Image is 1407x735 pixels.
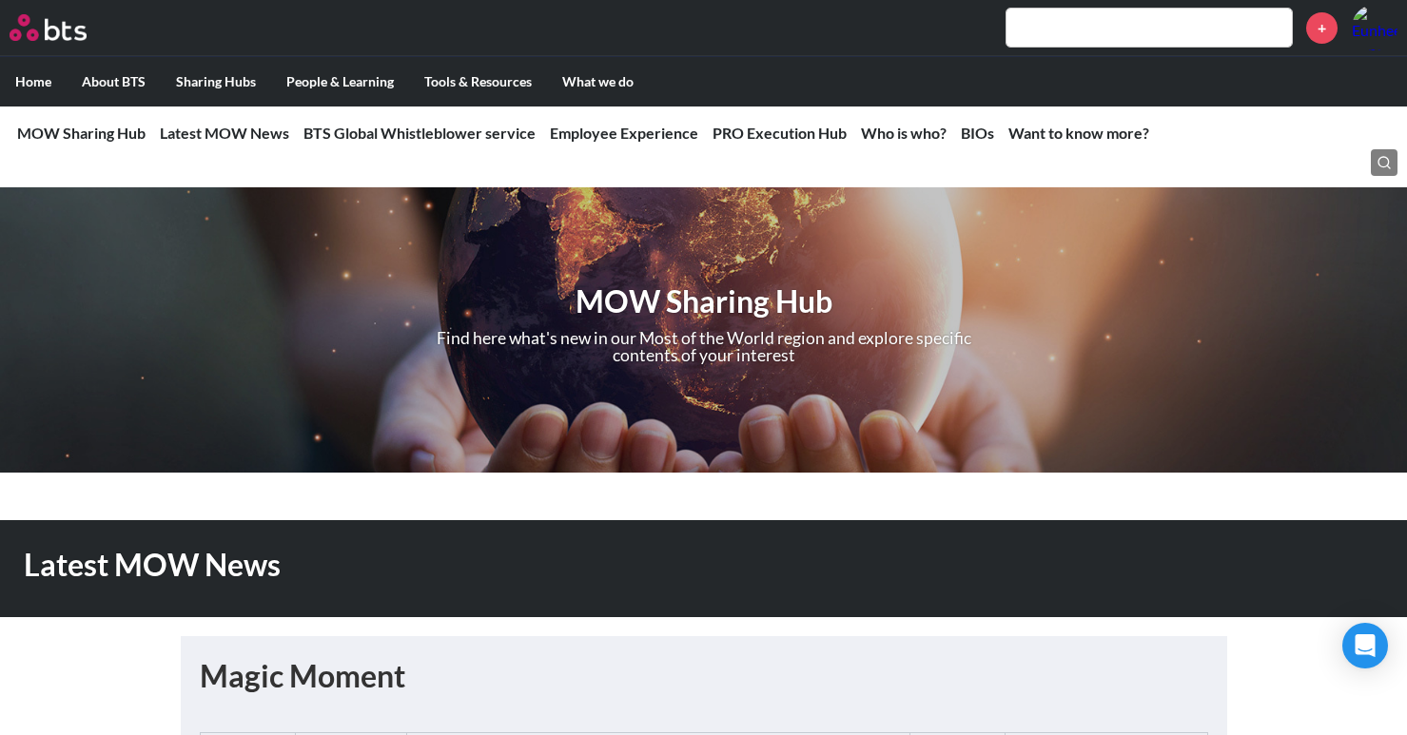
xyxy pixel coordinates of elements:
a: PRO Execution Hub [713,124,847,142]
h1: Latest MOW News [24,544,975,587]
label: Tools & Resources [409,57,547,106]
label: What we do [547,57,649,106]
a: Latest MOW News [160,124,289,142]
a: Profile [1352,5,1397,50]
a: + [1306,12,1338,44]
label: Sharing Hubs [161,57,271,106]
a: MOW Sharing Hub [17,124,146,142]
label: About BTS [67,57,161,106]
img: Eunhee Song [1352,5,1397,50]
a: Employee Experience [550,124,698,142]
a: Who is who? [861,124,947,142]
a: BTS Global Whistleblower service [303,124,536,142]
h1: MOW Sharing Hub [343,280,1064,323]
div: Open Intercom Messenger [1342,623,1388,668]
a: Go home [10,14,122,41]
a: BIOs [961,124,994,142]
img: BTS Logo [10,14,87,41]
p: Find here what's new in our Most of the World region and explore specific contents of your interest [416,330,992,363]
label: People & Learning [271,57,409,106]
h1: Magic Moment [200,655,1208,698]
a: Want to know more? [1008,124,1149,142]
